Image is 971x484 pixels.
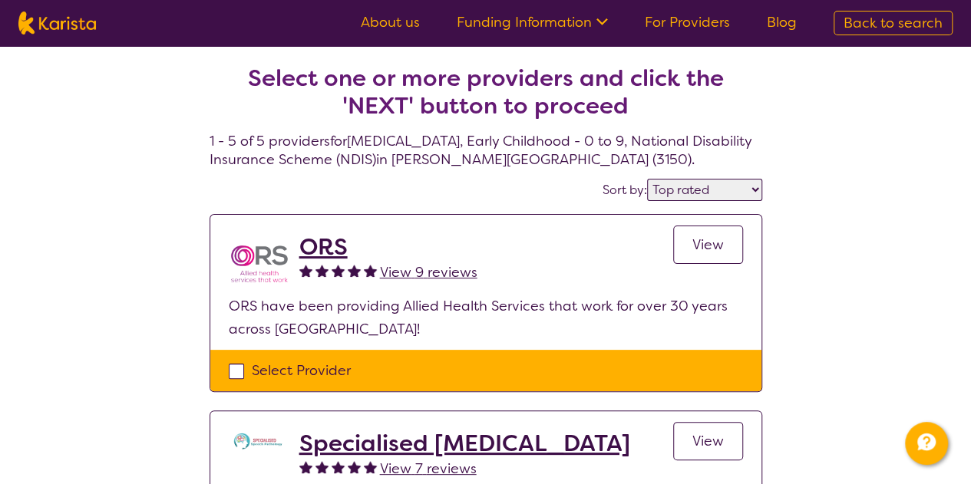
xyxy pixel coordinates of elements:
[692,432,724,450] span: View
[457,13,608,31] a: Funding Information
[361,13,420,31] a: About us
[299,264,312,277] img: fullstar
[834,11,953,35] a: Back to search
[315,264,329,277] img: fullstar
[210,28,762,169] h4: 1 - 5 of 5 providers for [MEDICAL_DATA] , Early Childhood - 0 to 9 , National Disability Insuranc...
[364,264,377,277] img: fullstar
[229,430,290,453] img: tc7lufxpovpqcirzzyzq.png
[348,460,361,473] img: fullstar
[315,460,329,473] img: fullstar
[228,64,744,120] h2: Select one or more providers and click the 'NEXT' button to proceed
[673,422,743,460] a: View
[332,264,345,277] img: fullstar
[692,235,724,254] span: View
[299,460,312,473] img: fullstar
[348,264,361,277] img: fullstar
[767,13,797,31] a: Blog
[673,226,743,264] a: View
[364,460,377,473] img: fullstar
[380,459,477,478] span: View 7 reviews
[645,13,730,31] a: For Providers
[905,422,948,465] button: Channel Menu
[380,261,477,284] a: View 9 reviews
[299,430,630,457] a: Specialised [MEDICAL_DATA]
[18,12,96,35] img: Karista logo
[380,263,477,282] span: View 9 reviews
[603,182,647,198] label: Sort by:
[380,457,477,480] a: View 7 reviews
[229,233,290,295] img: nspbnteb0roocrxnmwip.png
[299,233,477,261] a: ORS
[332,460,345,473] img: fullstar
[229,295,743,341] p: ORS have been providing Allied Health Services that work for over 30 years across [GEOGRAPHIC_DATA]!
[844,14,943,32] span: Back to search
